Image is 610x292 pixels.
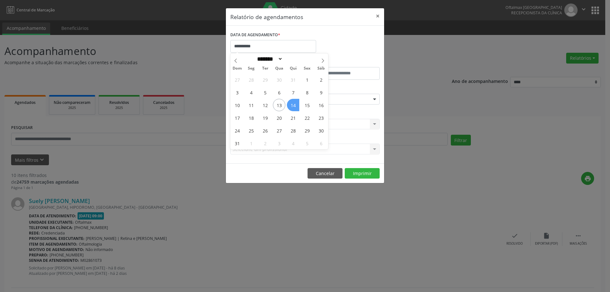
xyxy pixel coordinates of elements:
[245,86,257,98] span: Agosto 4, 2025
[301,99,313,111] span: Agosto 15, 2025
[371,8,384,24] button: Close
[301,112,313,124] span: Agosto 22, 2025
[283,56,304,62] input: Year
[307,57,380,67] label: ATÉ
[231,137,243,149] span: Agosto 31, 2025
[273,137,285,149] span: Setembro 3, 2025
[272,66,286,71] span: Qua
[231,86,243,98] span: Agosto 3, 2025
[287,73,299,86] span: Julho 31, 2025
[315,86,327,98] span: Agosto 9, 2025
[315,112,327,124] span: Agosto 23, 2025
[315,73,327,86] span: Agosto 2, 2025
[259,73,271,86] span: Julho 29, 2025
[273,112,285,124] span: Agosto 20, 2025
[230,30,280,40] label: DATA DE AGENDAMENTO
[273,124,285,137] span: Agosto 27, 2025
[259,86,271,98] span: Agosto 5, 2025
[301,137,313,149] span: Setembro 5, 2025
[287,112,299,124] span: Agosto 21, 2025
[245,124,257,137] span: Agosto 25, 2025
[287,99,299,111] span: Agosto 14, 2025
[231,112,243,124] span: Agosto 17, 2025
[259,124,271,137] span: Agosto 26, 2025
[231,124,243,137] span: Agosto 24, 2025
[259,137,271,149] span: Setembro 2, 2025
[287,124,299,137] span: Agosto 28, 2025
[287,137,299,149] span: Setembro 4, 2025
[301,124,313,137] span: Agosto 29, 2025
[300,66,314,71] span: Sex
[245,73,257,86] span: Julho 28, 2025
[273,73,285,86] span: Julho 30, 2025
[244,66,258,71] span: Seg
[245,137,257,149] span: Setembro 1, 2025
[245,99,257,111] span: Agosto 11, 2025
[308,168,342,179] button: Cancelar
[314,66,328,71] span: Sáb
[273,86,285,98] span: Agosto 6, 2025
[230,13,303,21] h5: Relatório de agendamentos
[258,66,272,71] span: Ter
[301,73,313,86] span: Agosto 1, 2025
[231,99,243,111] span: Agosto 10, 2025
[259,112,271,124] span: Agosto 19, 2025
[231,73,243,86] span: Julho 27, 2025
[345,168,380,179] button: Imprimir
[230,66,244,71] span: Dom
[315,137,327,149] span: Setembro 6, 2025
[315,124,327,137] span: Agosto 30, 2025
[259,99,271,111] span: Agosto 12, 2025
[315,99,327,111] span: Agosto 16, 2025
[273,99,285,111] span: Agosto 13, 2025
[255,56,283,62] select: Month
[286,66,300,71] span: Qui
[245,112,257,124] span: Agosto 18, 2025
[287,86,299,98] span: Agosto 7, 2025
[301,86,313,98] span: Agosto 8, 2025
